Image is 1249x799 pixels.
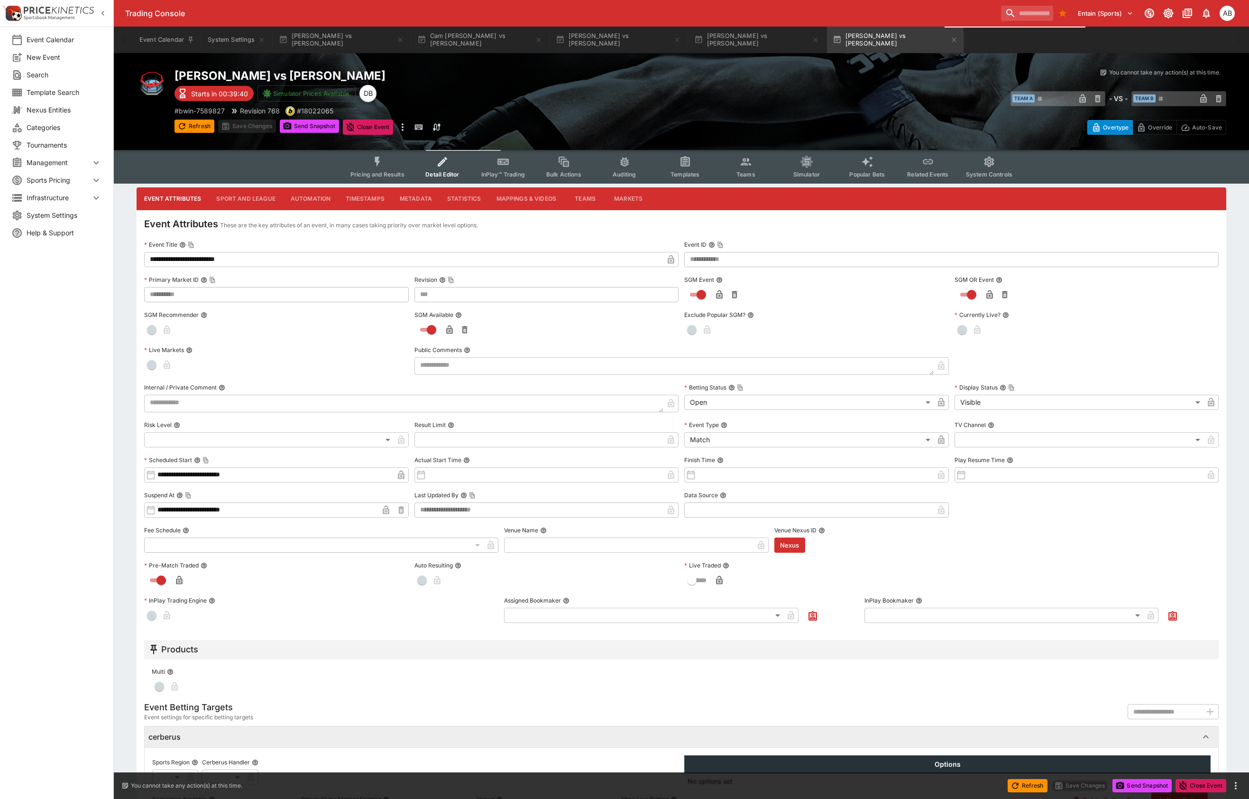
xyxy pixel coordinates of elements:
[1109,93,1128,103] h6: - VS -
[774,538,805,553] button: Nexus
[137,187,209,210] button: Event Attributes
[201,312,207,318] button: SGM Recommender
[185,492,192,499] button: Copy To Clipboard
[684,383,726,391] p: Betting Status
[343,120,394,135] button: Close Event
[1012,94,1035,102] span: Team A
[144,526,181,534] p: Fee Schedule
[194,457,201,464] button: Scheduled StartCopy To Clipboard
[955,383,998,391] p: Display Status
[1087,120,1133,135] button: Overtype
[350,171,404,178] span: Pricing and Results
[414,346,462,354] p: Public Comments
[201,562,207,569] button: Pre-Match Traded
[144,383,217,391] p: Internal / Private Comment
[144,596,207,604] p: InPlay Trading Engine
[1192,122,1222,132] p: Auto-Save
[685,756,1211,773] th: Options
[563,597,569,604] button: Assigned Bookmaker
[144,218,218,230] h4: Event Attributes
[1109,68,1221,77] p: You cannot take any action(s) at this time.
[1002,312,1009,318] button: Currently Live?
[737,384,744,391] button: Copy To Clipboard
[257,85,356,102] button: Simulator Prices Available
[774,526,817,534] p: Venue Nexus ID
[1132,120,1176,135] button: Override
[27,193,91,203] span: Infrastructure
[144,276,199,284] p: Primary Market ID
[174,106,225,116] p: Copy To Clipboard
[849,171,885,178] span: Popular Bets
[716,277,723,283] button: SGM Event
[27,210,102,220] span: System Settings
[1176,779,1226,792] button: Close Event
[24,16,75,20] img: Sportsbook Management
[717,457,724,464] button: Finish Time
[209,277,216,283] button: Copy To Clipboard
[916,597,922,604] button: InPlay Bookmaker
[818,527,825,534] button: Venue Nexus ID
[392,187,440,210] button: Metadata
[793,171,820,178] span: Simulator
[550,27,687,53] button: [PERSON_NAME] vs [PERSON_NAME]
[1179,5,1196,22] button: Documentation
[1103,122,1129,132] p: Overtype
[161,644,198,655] h5: Products
[463,457,470,464] button: Actual Start Time
[689,27,825,53] button: [PERSON_NAME] vs [PERSON_NAME]
[414,311,453,319] p: SGM Available
[721,422,727,428] button: Event Type
[1008,779,1047,792] button: Refresh
[684,241,707,249] p: Event ID
[1007,457,1013,464] button: Play Resume Time
[1000,384,1006,391] button: Display StatusCopy To Clipboard
[955,456,1005,464] p: Play Resume Time
[489,187,564,210] button: Mappings & Videos
[202,27,271,53] button: System Settings
[174,422,180,428] button: Risk Level
[144,311,199,319] p: SGM Recommender
[1055,6,1070,21] button: Bookmarks
[440,187,489,210] button: Statistics
[955,395,1204,410] div: Visible
[804,608,821,625] button: Assign to Me
[1133,94,1156,102] span: Team B
[613,171,636,178] span: Auditing
[27,140,102,150] span: Tournaments
[188,242,194,248] button: Copy To Clipboard
[125,9,997,19] div: Trading Console
[736,171,755,178] span: Teams
[460,492,467,499] button: Last Updated ByCopy To Clipboard
[966,171,1012,178] span: System Controls
[179,242,186,248] button: Event TitleCopy To Clipboard
[148,732,181,742] h6: cerberus
[996,277,1002,283] button: SGM OR Event
[144,456,192,464] p: Scheduled Start
[283,187,339,210] button: Automation
[439,277,446,283] button: RevisionCopy To Clipboard
[219,384,225,391] button: Internal / Private Comment
[220,221,478,230] p: These are the key attributes of an event, in many cases taking priority over market level options.
[27,228,102,238] span: Help & Support
[297,106,333,116] p: Copy To Clipboard
[24,7,94,14] img: PriceKinetics
[174,120,214,133] button: Refresh
[469,492,476,499] button: Copy To Clipboard
[202,758,250,766] p: Cerberus Handler
[564,187,606,210] button: Teams
[152,758,190,766] p: Sports Region
[481,171,525,178] span: InPlay™ Trading
[684,421,719,429] p: Event Type
[670,171,699,178] span: Templates
[174,68,700,83] h2: Copy To Clipboard
[907,171,948,178] span: Related Events
[1112,779,1172,792] button: Send Snapshot
[827,27,964,53] button: [PERSON_NAME] vs [PERSON_NAME]
[27,87,102,97] span: Template Search
[955,421,986,429] p: TV Channel
[280,120,339,133] button: Send Snapshot
[464,347,470,353] button: Public Comments
[192,759,198,766] button: Sports Region
[448,277,454,283] button: Copy To Clipboard
[252,759,258,766] button: Cerberus Handler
